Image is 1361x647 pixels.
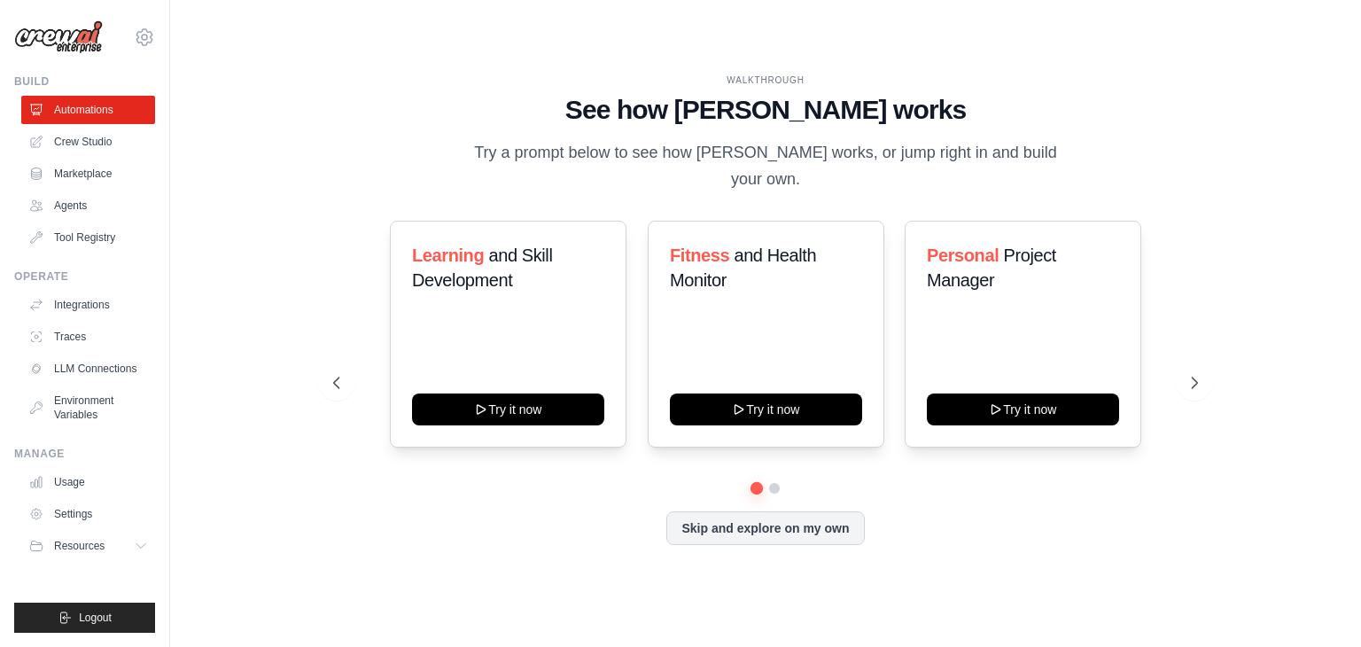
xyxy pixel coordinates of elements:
[21,500,155,528] a: Settings
[14,269,155,284] div: Operate
[927,246,1056,290] span: Project Manager
[412,246,552,290] span: and Skill Development
[666,511,864,545] button: Skip and explore on my own
[21,128,155,156] a: Crew Studio
[412,394,604,425] button: Try it now
[333,74,1198,87] div: WALKTHROUGH
[670,246,816,290] span: and Health Monitor
[21,160,155,188] a: Marketplace
[14,447,155,461] div: Manage
[412,246,484,265] span: Learning
[79,611,112,625] span: Logout
[14,74,155,89] div: Build
[333,94,1198,126] h1: See how [PERSON_NAME] works
[14,20,103,54] img: Logo
[670,246,729,265] span: Fitness
[21,323,155,351] a: Traces
[21,191,155,220] a: Agents
[21,355,155,383] a: LLM Connections
[21,291,155,319] a: Integrations
[670,394,862,425] button: Try it now
[468,140,1063,192] p: Try a prompt below to see how [PERSON_NAME] works, or jump right in and build your own.
[21,223,155,252] a: Tool Registry
[21,96,155,124] a: Automations
[21,468,155,496] a: Usage
[14,603,155,633] button: Logout
[21,386,155,429] a: Environment Variables
[21,532,155,560] button: Resources
[927,246,999,265] span: Personal
[927,394,1119,425] button: Try it now
[54,539,105,553] span: Resources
